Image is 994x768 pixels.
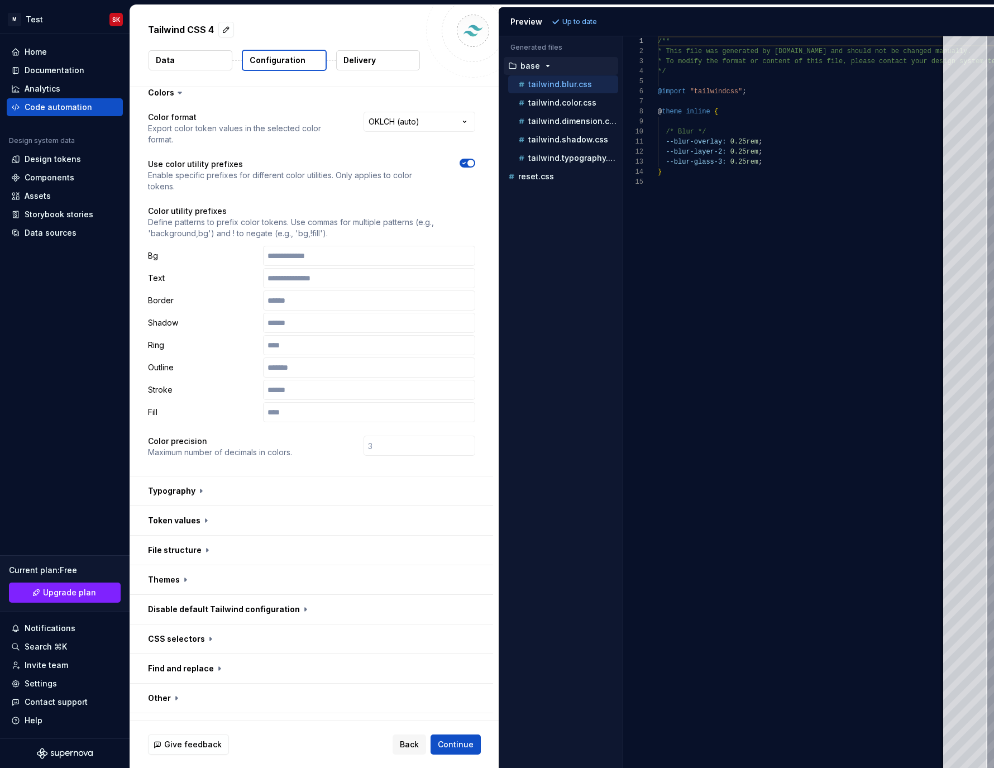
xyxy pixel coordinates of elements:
div: Invite team [25,660,68,671]
a: Data sources [7,224,123,242]
svg: Supernova Logo [37,748,93,759]
p: Color utility prefixes [148,206,475,217]
p: Ring [148,340,259,351]
button: Notifications [7,619,123,637]
button: MTestSK [2,7,127,31]
div: 4 [623,66,643,77]
div: Data sources [25,227,77,238]
a: Assets [7,187,123,205]
div: Preview [510,16,542,27]
a: Storybook stories [7,206,123,223]
a: Analytics [7,80,123,98]
button: reset.css [504,170,618,183]
span: Continue [438,739,474,750]
p: tailwind.typography.css [528,154,618,163]
div: Notifications [25,623,75,634]
p: Use color utility prefixes [148,159,439,170]
button: Continue [431,734,481,755]
span: --blur-overlay: [666,138,726,146]
div: 6 [623,87,643,97]
span: 0.25rem [730,148,758,156]
div: Contact support [25,697,88,708]
p: Tailwind CSS 4 [148,23,214,36]
div: 3 [623,56,643,66]
div: 10 [623,127,643,137]
a: Design tokens [7,150,123,168]
button: Give feedback [148,734,229,755]
span: 0.25rem [730,138,758,146]
button: tailwind.shadow.css [508,133,618,146]
p: tailwind.color.css [528,98,596,107]
p: Define patterns to prefix color tokens. Use commas for multiple patterns (e.g., 'background,bg') ... [148,217,475,239]
div: 12 [623,147,643,157]
div: Analytics [25,83,60,94]
p: Configuration [250,55,305,66]
p: Color format [148,112,343,123]
div: Design system data [9,136,75,145]
button: tailwind.blur.css [508,78,618,90]
button: Contact support [7,693,123,711]
p: Color precision [148,436,292,447]
div: Home [25,46,47,58]
a: Documentation [7,61,123,79]
p: Fill [148,407,259,418]
span: theme [662,108,682,116]
span: --blur-layer-2: [666,148,726,156]
div: 5 [623,77,643,87]
span: Back [400,739,419,750]
span: } [658,168,662,176]
div: Test [26,14,43,25]
span: inline [686,108,710,116]
div: 8 [623,107,643,117]
button: tailwind.color.css [508,97,618,109]
div: 11 [623,137,643,147]
p: Generated files [510,43,611,52]
div: Code automation [25,102,92,113]
div: M [8,13,21,26]
button: Configuration [242,50,327,71]
a: Upgrade plan [9,583,121,603]
span: ; [758,158,762,166]
p: tailwind.blur.css [528,80,592,89]
button: base [504,60,618,72]
div: Design tokens [25,154,81,165]
button: tailwind.typography.css [508,152,618,164]
button: Help [7,712,123,729]
div: 1 [623,36,643,46]
p: Outline [148,362,259,373]
p: tailwind.dimension.css [528,117,618,126]
div: Settings [25,678,57,689]
p: Delivery [343,55,376,66]
span: Upgrade plan [43,587,96,598]
a: Code automation [7,98,123,116]
a: Settings [7,675,123,693]
div: Components [25,172,74,183]
button: Data [149,50,232,70]
p: Up to date [562,17,597,26]
span: ; [758,148,762,156]
button: Back [393,734,426,755]
div: 7 [623,97,643,107]
a: Home [7,43,123,61]
button: tailwind.dimension.css [508,115,618,127]
div: SK [112,15,120,24]
span: /* Blur */ [666,128,706,136]
div: Current plan : Free [9,565,121,576]
span: ; [742,88,746,96]
div: 14 [623,167,643,177]
p: Stroke [148,384,259,395]
p: Enable specific prefixes for different color utilities. Only applies to color tokens. [148,170,439,192]
p: Data [156,55,175,66]
p: reset.css [518,172,554,181]
p: Border [148,295,259,306]
p: Shadow [148,317,259,328]
button: Search ⌘K [7,638,123,656]
span: @ [658,108,662,116]
span: * This file was generated by [DOMAIN_NAME] and sho [658,47,859,55]
span: { [714,108,718,116]
span: 0.25rem [730,158,758,166]
span: Give feedback [164,739,222,750]
p: tailwind.shadow.css [528,135,608,144]
div: Documentation [25,65,84,76]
